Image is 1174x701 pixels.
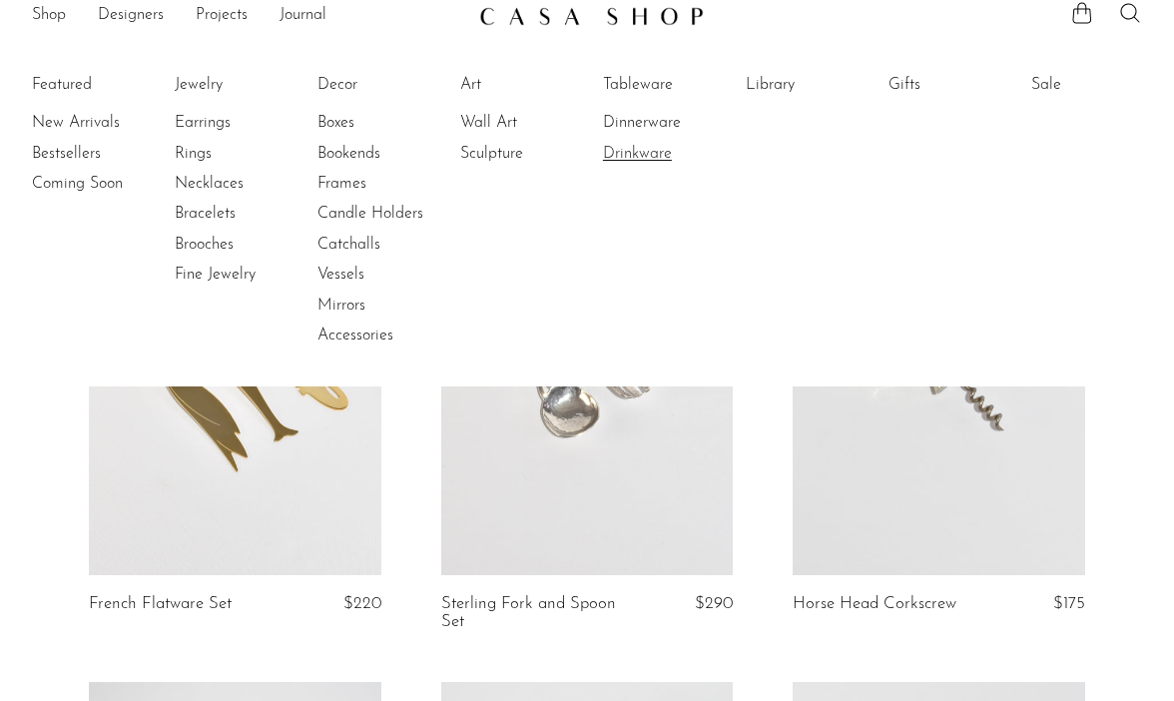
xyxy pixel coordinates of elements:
a: Bracelets [175,203,324,225]
a: Earrings [175,112,324,134]
a: Accessories [317,325,467,347]
a: Brooches [175,234,324,256]
a: Frames [317,173,467,195]
a: Journal [280,3,326,29]
a: Necklaces [175,173,324,195]
a: Shop [32,3,66,29]
a: Wall Art [460,112,610,134]
ul: Featured [32,108,182,199]
a: Dinnerware [603,112,753,134]
a: Drinkware [603,143,753,165]
a: Boxes [317,112,467,134]
ul: Gifts [888,70,1038,108]
ul: Jewelry [175,70,324,291]
ul: Library [746,70,895,108]
a: Jewelry [175,74,324,96]
a: Candle Holders [317,203,467,225]
a: Sculpture [460,143,610,165]
a: Rings [175,143,324,165]
ul: Art [460,70,610,169]
a: Library [746,74,895,96]
a: Gifts [888,74,1038,96]
a: Horse Head Corkscrew [793,595,956,613]
span: $175 [1053,595,1085,612]
a: Catchalls [317,234,467,256]
a: Bookends [317,143,467,165]
a: Decor [317,74,467,96]
a: Art [460,74,610,96]
a: Sterling Fork and Spoon Set [441,595,634,632]
a: Projects [196,3,248,29]
ul: Decor [317,70,467,351]
a: Vessels [317,264,467,286]
a: Designers [98,3,164,29]
ul: Tableware [603,70,753,169]
a: Bestsellers [32,143,182,165]
a: New Arrivals [32,112,182,134]
a: Mirrors [317,295,467,317]
span: $220 [343,595,381,612]
a: Fine Jewelry [175,264,324,286]
a: French Flatware Set [89,595,232,613]
a: Tableware [603,74,753,96]
span: $290 [695,595,733,612]
a: Coming Soon [32,173,182,195]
